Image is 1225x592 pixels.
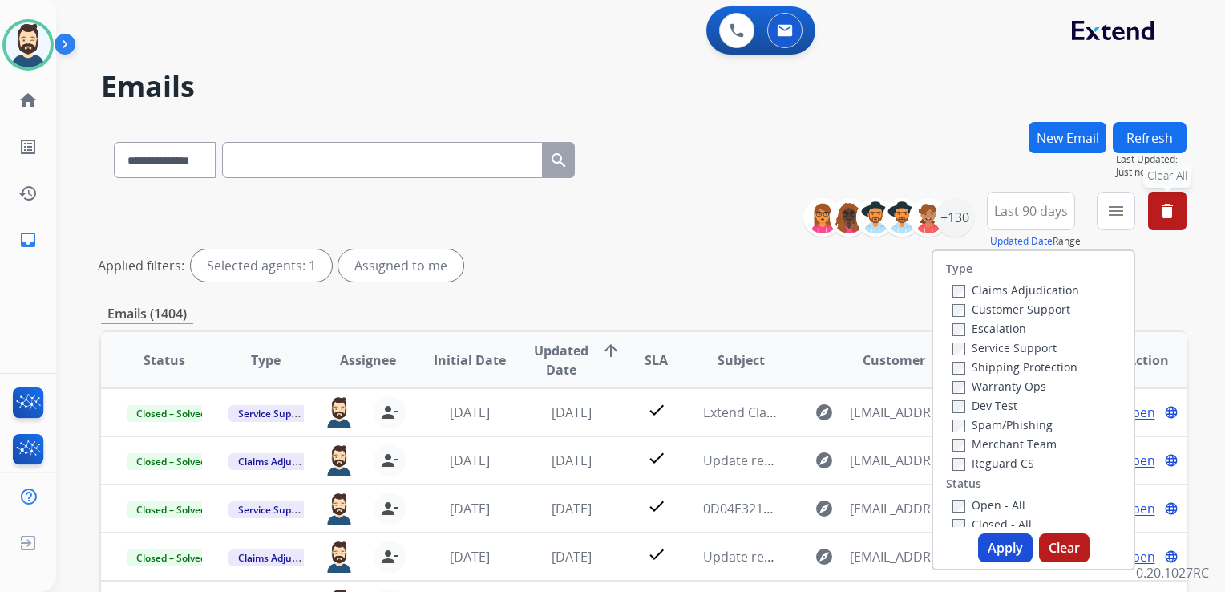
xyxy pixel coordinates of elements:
label: Escalation [952,321,1026,336]
span: Open [1122,499,1155,518]
span: Subject [718,351,765,370]
span: Just now [1116,166,1187,179]
label: Warranty Ops [952,379,1046,394]
mat-icon: person_remove [380,403,399,422]
button: Last 90 days [987,192,1075,230]
input: Spam/Phishing [952,420,965,432]
mat-icon: language [1164,549,1179,564]
div: +130 [936,198,974,237]
label: Customer Support [952,302,1070,317]
span: Closed – Solved [127,549,216,566]
label: Dev Test [952,398,1017,413]
button: Clear All [1148,192,1187,230]
label: Closed - All [952,517,1032,532]
mat-icon: menu [1106,201,1126,221]
button: Apply [978,533,1033,562]
img: agent-avatar [324,541,354,573]
mat-icon: person_remove [380,451,399,470]
mat-icon: language [1164,405,1179,420]
span: [DATE] [450,452,490,469]
input: Merchant Team [952,439,965,452]
input: Claims Adjudication [952,285,965,298]
span: [EMAIL_ADDRESS][DOMAIN_NAME] [850,499,956,518]
mat-icon: home [18,91,38,110]
label: Type [946,261,972,277]
label: Service Support [952,340,1057,355]
span: Updated Date [534,341,588,379]
span: Range [990,234,1081,248]
th: Action [1085,332,1187,388]
label: Open - All [952,497,1025,513]
span: Status [144,351,185,370]
mat-icon: language [1164,453,1179,468]
span: Open [1122,451,1155,470]
span: Assignee [340,351,396,370]
span: Closed – Solved [127,501,216,518]
mat-icon: inbox [18,230,38,249]
mat-icon: delete [1158,201,1177,221]
span: 0D04E3213954- REQUESTING PROOF OF PURCHASE [703,500,1011,517]
mat-icon: arrow_upward [601,341,621,360]
span: Extend Claim - [PERSON_NAME] - Claim ID: 21713096-0e27-4672-952a-dc6cc5c455d0 [703,403,1203,421]
p: Emails (1404) [101,304,193,324]
label: Shipping Protection [952,359,1077,375]
mat-icon: explore [815,451,834,470]
span: [DATE] [552,548,592,566]
button: Clear [1039,533,1090,562]
mat-icon: list_alt [18,137,38,156]
span: Last 90 days [994,208,1068,214]
div: Selected agents: 1 [191,249,332,282]
img: avatar [6,22,51,67]
img: agent-avatar [324,444,354,476]
span: Service Support [228,405,320,422]
img: agent-avatar [324,493,354,525]
span: Service Support [228,501,320,518]
mat-icon: search [549,151,568,170]
span: Claims Adjudication [228,549,338,566]
span: [DATE] [450,500,490,517]
span: [EMAIL_ADDRESS][DOMAIN_NAME] [850,451,956,470]
h2: Emails [101,71,1187,103]
span: [DATE] [450,548,490,566]
mat-icon: check [647,545,666,564]
span: Initial Date [434,351,506,370]
p: Applied filters: [98,256,184,275]
input: Closed - All [952,519,965,532]
mat-icon: explore [815,499,834,518]
img: agent-avatar [324,396,354,428]
div: Assigned to me [338,249,463,282]
mat-icon: person_remove [380,547,399,566]
input: Customer Support [952,304,965,317]
label: Claims Adjudication [952,282,1079,298]
button: Updated Date [990,235,1053,248]
span: Type [251,351,281,370]
span: Open [1122,547,1155,566]
input: Dev Test [952,400,965,413]
mat-icon: check [647,448,666,468]
button: Refresh [1113,122,1187,153]
input: Warranty Ops [952,381,965,394]
span: [DATE] [450,403,490,421]
span: Customer [863,351,925,370]
span: Closed – Solved [127,405,216,422]
span: [DATE] [552,452,592,469]
span: [DATE] [552,500,592,517]
input: Service Support [952,343,965,355]
input: Escalation [952,323,965,336]
label: Merchant Team [952,436,1057,452]
span: Closed – Solved [127,453,216,470]
input: Reguard CS [952,458,965,471]
mat-icon: check [647,497,666,516]
span: SLA [645,351,668,370]
label: Spam/Phishing [952,417,1053,432]
label: Status [946,476,981,492]
mat-icon: check [647,400,666,420]
span: Claims Adjudication [228,453,338,470]
span: Last Updated: [1116,153,1187,166]
label: Reguard CS [952,456,1034,471]
p: 0.20.1027RC [1136,563,1209,582]
input: Shipping Protection [952,362,965,375]
mat-icon: person_remove [380,499,399,518]
mat-icon: language [1164,501,1179,516]
input: Open - All [952,500,965,513]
